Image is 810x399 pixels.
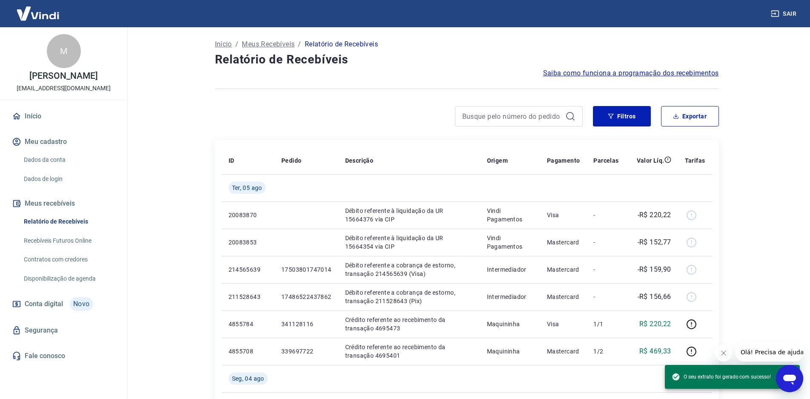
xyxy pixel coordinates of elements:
a: Conta digitalNovo [10,294,117,314]
p: ID [229,156,235,165]
button: Meus recebíveis [10,194,117,213]
a: Saiba como funciona a programação dos recebimentos [543,68,719,78]
p: -R$ 159,90 [638,264,671,275]
a: Recebíveis Futuros Online [20,232,117,250]
p: Pedido [281,156,301,165]
p: Débito referente à liquidação da UR 15664354 via CIP [345,234,473,251]
p: 1/1 [593,320,618,328]
p: 20083853 [229,238,268,247]
p: - [593,238,618,247]
p: Relatório de Recebíveis [305,39,378,49]
p: R$ 469,33 [639,346,671,356]
button: Exportar [661,106,719,126]
p: Pagamento [547,156,580,165]
button: Sair [769,6,800,22]
p: 339697722 [281,347,332,356]
p: 17503801747014 [281,265,332,274]
a: Meus Recebíveis [242,39,295,49]
p: Mastercard [547,265,580,274]
p: Intermediador [487,293,533,301]
p: Débito referente à liquidação da UR 15664376 via CIP [345,207,473,224]
p: Parcelas [593,156,618,165]
span: Ter, 05 ago [232,184,262,192]
p: 214565639 [229,265,268,274]
span: Conta digital [25,298,63,310]
input: Busque pelo número do pedido [462,110,562,123]
p: - [593,211,618,219]
a: Início [215,39,232,49]
p: Maquininha [487,347,533,356]
p: 4855784 [229,320,268,328]
p: Maquininha [487,320,533,328]
p: - [593,293,618,301]
p: Mastercard [547,347,580,356]
p: Mastercard [547,293,580,301]
iframe: Mensagem da empresa [736,343,803,362]
p: Tarifas [685,156,705,165]
p: Valor Líq. [637,156,664,165]
button: Filtros [593,106,651,126]
span: O seu extrato foi gerado com sucesso! [672,373,771,381]
p: Mastercard [547,238,580,247]
a: Dados da conta [20,151,117,169]
span: Novo [70,297,93,311]
p: Visa [547,211,580,219]
p: Crédito referente ao recebimento da transação 4695473 [345,316,473,333]
a: Dados de login [20,170,117,188]
p: Vindi Pagamentos [487,207,533,224]
a: Segurança [10,321,117,340]
p: 211528643 [229,293,268,301]
iframe: Botão para abrir a janela de mensagens [776,365,803,392]
p: R$ 220,22 [639,319,671,329]
h4: Relatório de Recebíveis [215,51,719,68]
p: [EMAIL_ADDRESS][DOMAIN_NAME] [17,84,111,93]
p: / [235,39,238,49]
p: -R$ 152,77 [638,237,671,247]
iframe: Fechar mensagem [715,344,732,362]
p: Débito referente a cobrança de estorno, transação 214565639 (Visa) [345,261,473,278]
p: Descrição [345,156,374,165]
p: / [298,39,301,49]
p: Débito referente a cobrança de estorno, transação 211528643 (Pix) [345,288,473,305]
span: Seg, 04 ago [232,374,264,383]
div: M [47,34,81,68]
a: Fale conosco [10,347,117,365]
p: -R$ 156,66 [638,292,671,302]
p: 1/2 [593,347,618,356]
a: Relatório de Recebíveis [20,213,117,230]
button: Meu cadastro [10,132,117,151]
a: Início [10,107,117,126]
p: - [593,265,618,274]
a: Contratos com credores [20,251,117,268]
span: Olá! Precisa de ajuda? [5,6,72,13]
p: Crédito referente ao recebimento da transação 4695401 [345,343,473,360]
p: Origem [487,156,508,165]
img: Vindi [10,0,66,26]
p: Intermediador [487,265,533,274]
p: -R$ 220,22 [638,210,671,220]
p: Vindi Pagamentos [487,234,533,251]
p: Visa [547,320,580,328]
a: Disponibilização de agenda [20,270,117,287]
p: 4855708 [229,347,268,356]
p: [PERSON_NAME] [29,72,97,80]
p: 20083870 [229,211,268,219]
p: 17486522437862 [281,293,332,301]
p: 341128116 [281,320,332,328]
